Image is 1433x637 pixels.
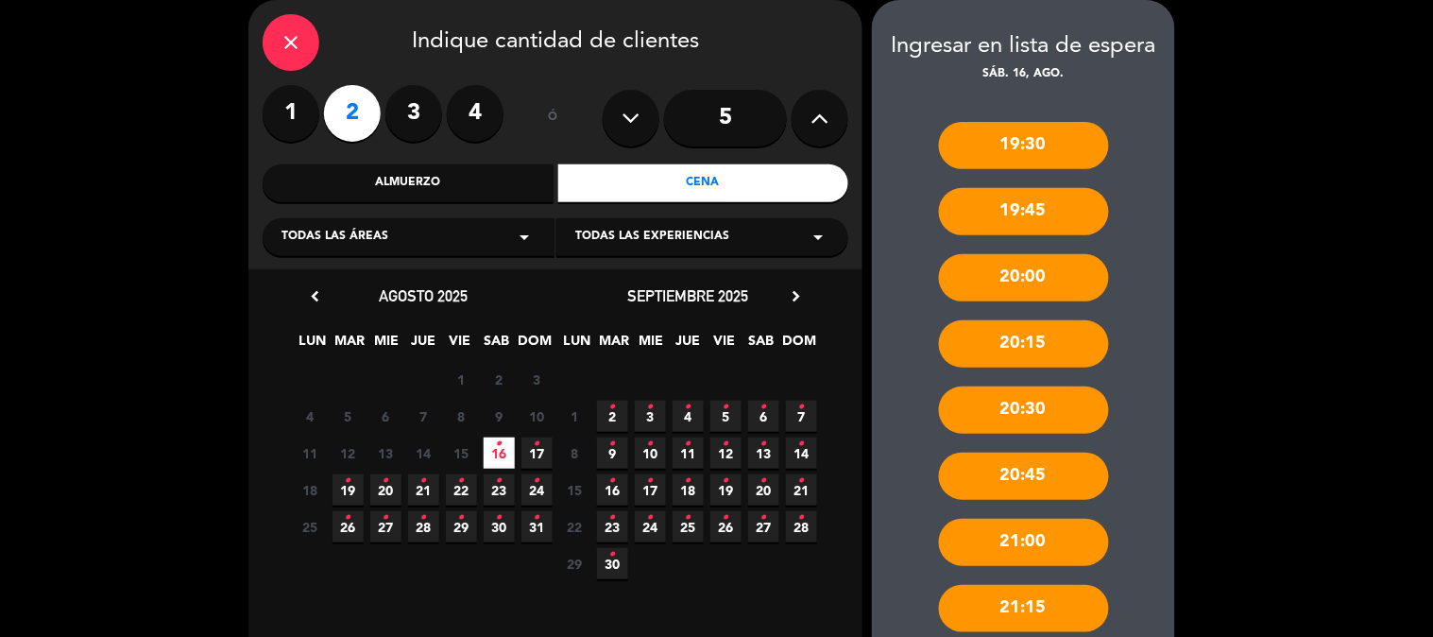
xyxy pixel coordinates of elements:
[798,503,805,533] i: •
[798,392,805,422] i: •
[597,511,628,542] span: 23
[760,392,767,422] i: •
[636,330,667,361] span: MIE
[324,85,381,142] label: 2
[420,466,427,496] i: •
[939,254,1109,301] div: 20:00
[447,85,503,142] label: 4
[446,511,477,542] span: 29
[446,401,477,432] span: 8
[559,401,590,432] span: 1
[609,429,616,459] i: •
[939,387,1109,434] div: 20:30
[295,511,326,542] span: 25
[748,438,779,469] span: 13
[723,392,729,422] i: •
[685,392,691,422] i: •
[370,474,401,506] span: 20
[760,466,767,496] i: •
[263,164,554,202] div: Almuerzo
[673,438,704,469] span: 11
[333,511,364,542] span: 26
[939,188,1109,235] div: 19:45
[408,511,439,542] span: 28
[484,364,515,395] span: 2
[298,330,329,361] span: LUN
[786,474,817,506] span: 21
[295,438,326,469] span: 11
[786,511,817,542] span: 28
[333,474,364,506] span: 19
[383,466,389,496] i: •
[370,401,401,432] span: 6
[446,364,477,395] span: 1
[709,330,741,361] span: VIE
[723,429,729,459] i: •
[446,474,477,506] span: 22
[710,511,742,542] span: 26
[710,474,742,506] span: 19
[370,438,401,469] span: 13
[280,31,302,54] i: close
[685,429,691,459] i: •
[939,320,1109,368] div: 20:15
[446,438,477,469] span: 15
[522,85,584,151] div: ó
[305,286,325,306] i: chevron_left
[760,503,767,533] i: •
[635,511,666,542] span: 24
[263,14,848,71] div: Indique cantidad de clientes
[872,65,1175,84] div: sáb. 16, ago.
[295,474,326,506] span: 18
[647,503,654,533] i: •
[484,474,515,506] span: 23
[786,286,806,306] i: chevron_right
[408,330,439,361] span: JUE
[559,548,590,579] span: 29
[627,286,748,305] span: septiembre 2025
[760,429,767,459] i: •
[334,330,366,361] span: MAR
[408,474,439,506] span: 21
[673,511,704,542] span: 25
[783,330,814,361] span: DOM
[521,364,553,395] span: 3
[673,330,704,361] span: JUE
[635,401,666,432] span: 3
[559,511,590,542] span: 22
[333,401,364,432] span: 5
[385,85,442,142] label: 3
[673,474,704,506] span: 18
[484,401,515,432] span: 9
[519,330,550,361] span: DOM
[534,466,540,496] i: •
[484,511,515,542] span: 30
[685,503,691,533] i: •
[408,401,439,432] span: 7
[379,286,468,305] span: agosto 2025
[609,392,616,422] i: •
[786,401,817,432] span: 7
[786,438,817,469] span: 14
[939,122,1109,169] div: 19:30
[496,429,503,459] i: •
[295,401,326,432] span: 4
[559,438,590,469] span: 8
[521,511,553,542] span: 31
[599,330,630,361] span: MAR
[710,438,742,469] span: 12
[558,164,849,202] div: Cena
[748,511,779,542] span: 27
[383,503,389,533] i: •
[746,330,777,361] span: SAB
[521,438,553,469] span: 17
[445,330,476,361] span: VIE
[939,519,1109,566] div: 21:00
[597,438,628,469] span: 9
[710,401,742,432] span: 5
[458,466,465,496] i: •
[872,28,1175,65] div: Ingresar en lista de espera
[635,438,666,469] span: 10
[562,330,593,361] span: LUN
[371,330,402,361] span: MIE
